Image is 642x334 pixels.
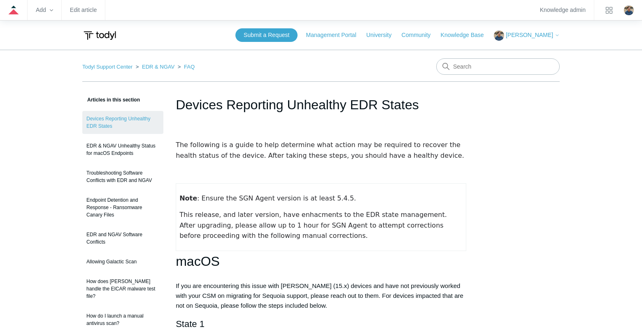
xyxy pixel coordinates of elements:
a: FAQ [184,64,195,70]
a: Troubleshooting Software Conflicts with EDR and NGAV [82,165,163,188]
a: Submit a Request [235,28,298,42]
a: Endpoint Detention and Response - Ransomware Canary Files [82,192,163,223]
a: University [366,31,400,39]
zd-hc-trigger: Add [36,8,53,12]
zd-hc-trigger: Click your profile icon to open the profile menu [624,5,634,15]
h1: Devices Reporting Unhealthy EDR States [176,95,466,115]
a: Community [402,31,439,39]
a: Knowledge admin [540,8,586,12]
a: Devices Reporting Unhealthy EDR States [82,111,163,134]
input: Search [436,58,560,75]
li: FAQ [176,64,195,70]
h1: macOS [176,251,466,272]
h2: State 1 [176,317,466,331]
a: Todyl Support Center [82,64,133,70]
a: EDR & NGAV Unhealthy Status for macOS Endpoints [82,138,163,161]
a: Edit article [70,8,97,12]
strong: Note [179,194,197,202]
li: Todyl Support Center [82,64,134,70]
span: : Ensure the SGN Agent version is at least 5.4.5. [179,194,356,202]
img: user avatar [624,5,634,15]
a: EDR and NGAV Software Conflicts [82,227,163,250]
button: [PERSON_NAME] [494,30,560,41]
a: Allowing Galactic Scan [82,254,163,270]
li: EDR & NGAV [134,64,176,70]
span: This release, and later version, have enhacments to the EDR state management. After upgrading, pl... [179,211,449,240]
span: [PERSON_NAME] [506,32,553,38]
a: EDR & NGAV [142,64,174,70]
img: Todyl Support Center Help Center home page [82,28,117,43]
a: How do I launch a manual antivirus scan? [82,308,163,331]
a: Management Portal [306,31,365,39]
p: If you are encountering this issue with [PERSON_NAME] (15.x) devices and have not previously work... [176,281,466,311]
span: Articles in this section [82,97,140,103]
a: How does [PERSON_NAME] handle the EICAR malware test file? [82,274,163,304]
a: Knowledge Base [441,31,492,39]
span: The following is a guide to help determine what action may be required to recover the health stat... [176,141,464,159]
